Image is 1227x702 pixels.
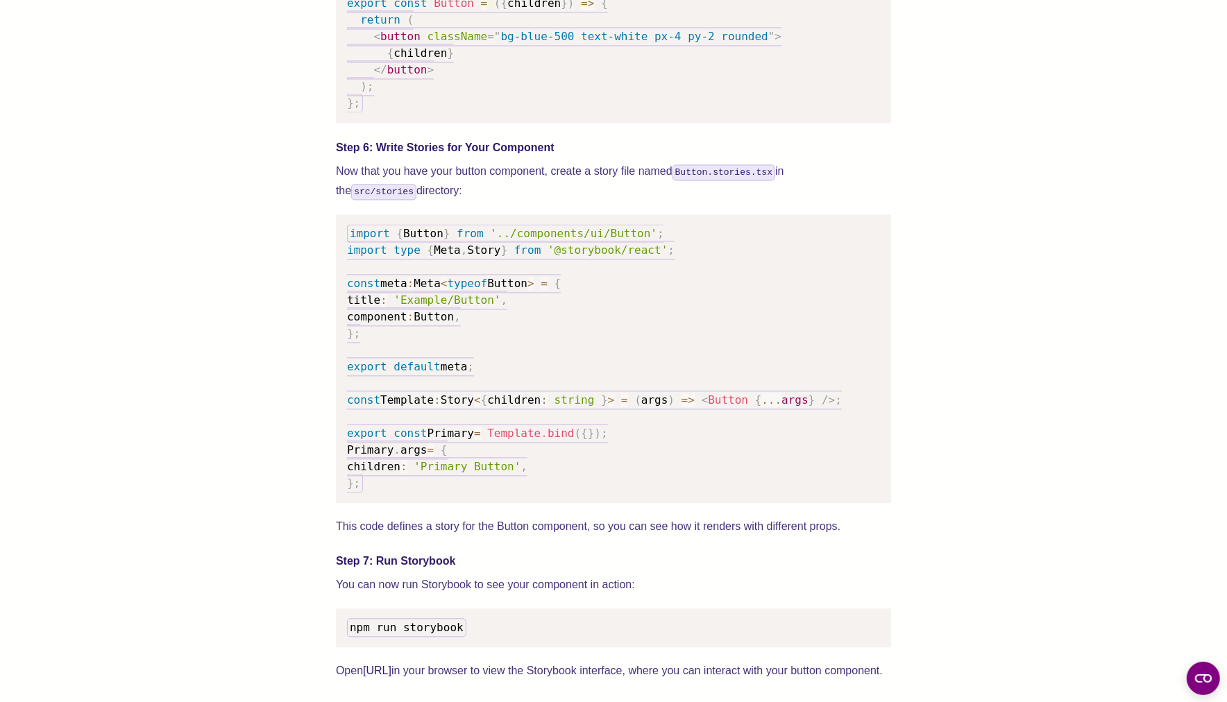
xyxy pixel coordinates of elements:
p: This code defines a story for the Button component, so you can see how it renders with different ... [336,517,891,536]
span: " [494,30,501,43]
span: npm run storybook [350,621,464,634]
span: Story [467,243,500,257]
span: ; [354,477,361,490]
span: args [400,443,428,456]
span: meta [380,277,407,290]
span: } [501,243,508,257]
span: ; [354,327,361,340]
span: { [441,443,448,456]
span: = [541,277,548,290]
span: } [347,327,354,340]
span: { [755,393,762,406]
p: Open in your browser to view the Storybook interface, where you can interact with your button com... [336,661,891,680]
span: . [394,443,400,456]
span: 'Primary Button' [414,460,521,473]
span: , [461,243,468,257]
span: string [555,393,595,406]
span: { [428,243,434,257]
h4: Step 6: Write Stories for Your Component [336,139,891,156]
span: ... [761,393,781,406]
span: : [380,293,387,307]
span: { [581,427,588,440]
code: src/stories [351,184,416,200]
span: Story [441,393,474,406]
span: ) [594,427,601,440]
span: { [396,227,403,240]
span: ) [668,393,675,406]
span: Template [380,393,434,406]
span: } [448,46,455,60]
span: : [407,310,414,323]
span: const [347,277,380,290]
span: bind [548,427,575,440]
span: ; [601,427,608,440]
span: children [487,393,541,406]
span: { [387,46,394,60]
span: typeof [448,277,488,290]
span: export [347,427,387,440]
span: Button [708,393,748,406]
span: ; [668,243,675,257]
span: } [347,96,354,110]
span: button [387,63,428,76]
code: Button.stories.tsx [672,164,775,180]
span: = [487,30,494,43]
span: ; [835,393,842,406]
span: args [641,393,668,406]
span: ; [467,360,474,373]
p: Now that you have your button component, create a story file named in the directory: [336,162,891,200]
span: Button [487,277,527,290]
span: > [775,30,782,43]
span: import [350,227,390,240]
span: < [474,393,481,406]
span: </ [374,63,387,76]
span: Meta [434,243,461,257]
span: { [481,393,488,406]
span: className [428,30,488,43]
span: Primary [428,427,474,440]
span: ; [354,96,361,110]
span: args [781,393,809,406]
span: return [360,13,400,26]
span: : [407,277,414,290]
span: : [400,460,407,473]
span: component [347,310,407,323]
span: default [394,360,440,373]
span: > [608,393,615,406]
p: You can now run Storybook to see your component in action: [336,575,891,594]
span: Button [414,310,454,323]
span: import [347,243,387,257]
span: < [702,393,709,406]
span: , [454,310,461,323]
span: ; [657,227,664,240]
span: } [347,477,354,490]
span: meta [441,360,468,373]
span: bg-blue-500 text-white px-4 py-2 rounded [501,30,768,43]
span: '../components/ui/Button' [490,227,657,240]
span: button [380,30,421,43]
span: children [347,460,400,473]
span: { [555,277,561,290]
span: ; [367,80,374,93]
span: > [527,277,534,290]
h4: Step 7: Run Storybook [336,553,891,570]
span: from [514,243,541,257]
span: < [374,30,381,43]
span: } [588,427,595,440]
span: < [441,277,448,290]
span: > [428,63,434,76]
span: from [457,227,484,240]
span: , [521,460,527,473]
span: " [768,30,775,43]
span: } [809,393,815,406]
span: title [347,293,380,307]
span: = [621,393,628,406]
span: Primary [347,443,394,456]
span: ( [575,427,582,440]
span: const [394,427,427,440]
span: children [394,46,447,60]
a: [URL] [363,665,391,676]
span: export [347,360,387,373]
span: } [443,227,450,240]
span: } [601,393,608,406]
